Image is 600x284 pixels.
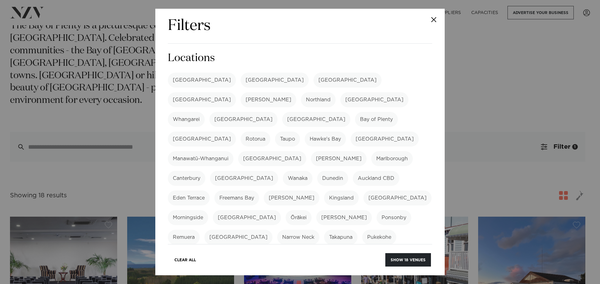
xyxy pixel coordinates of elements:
[168,151,233,166] label: Manawatū-Whanganui
[210,171,278,186] label: [GEOGRAPHIC_DATA]
[168,73,236,88] label: [GEOGRAPHIC_DATA]
[353,171,399,186] label: Auckland CBD
[277,230,319,245] label: Narrow Neck
[282,112,350,127] label: [GEOGRAPHIC_DATA]
[340,92,408,107] label: [GEOGRAPHIC_DATA]
[264,190,319,205] label: [PERSON_NAME]
[301,92,336,107] label: Northland
[316,210,372,225] label: [PERSON_NAME]
[168,230,200,245] label: Remuera
[213,210,281,225] label: [GEOGRAPHIC_DATA]
[305,132,346,147] label: Hawke's Bay
[168,16,211,36] h2: Filters
[324,190,359,205] label: Kingsland
[286,210,312,225] label: Ōrākei
[355,112,398,127] label: Bay of Plenty
[169,253,201,267] button: Clear All
[385,253,431,267] button: Show 18 venues
[371,151,413,166] label: Marlborough
[377,210,411,225] label: Ponsonby
[168,190,210,205] label: Eden Terrace
[238,151,306,166] label: [GEOGRAPHIC_DATA]
[351,132,419,147] label: [GEOGRAPHIC_DATA]
[241,92,296,107] label: [PERSON_NAME]
[275,132,300,147] label: Taupo
[311,151,367,166] label: [PERSON_NAME]
[168,51,432,65] h3: Locations
[423,9,445,31] button: Close
[168,210,208,225] label: Morningside
[209,112,277,127] label: [GEOGRAPHIC_DATA]
[241,73,309,88] label: [GEOGRAPHIC_DATA]
[363,190,432,205] label: [GEOGRAPHIC_DATA]
[204,230,272,245] label: [GEOGRAPHIC_DATA]
[313,73,382,88] label: [GEOGRAPHIC_DATA]
[168,132,236,147] label: [GEOGRAPHIC_DATA]
[168,112,205,127] label: Whangarei
[214,190,259,205] label: Freemans Bay
[283,171,312,186] label: Wanaka
[362,230,396,245] label: Pukekohe
[168,171,205,186] label: Canterbury
[241,132,270,147] label: Rotorua
[324,230,357,245] label: Takapuna
[168,92,236,107] label: [GEOGRAPHIC_DATA]
[317,171,348,186] label: Dunedin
